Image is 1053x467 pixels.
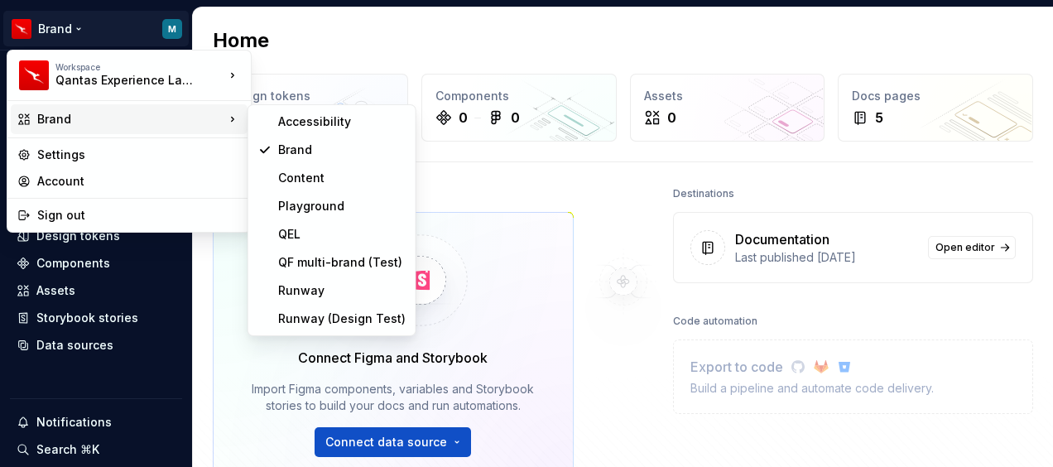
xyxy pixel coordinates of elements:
div: Runway [278,282,406,299]
img: 6b187050-a3ed-48aa-8485-808e17fcee26.png [19,60,49,90]
div: Accessibility [278,113,406,130]
div: Account [37,173,241,190]
div: Playground [278,198,406,214]
div: Brand [37,111,224,128]
div: Brand [278,142,406,158]
div: Content [278,170,406,186]
div: Sign out [37,207,241,224]
div: Runway (Design Test) [278,311,406,327]
div: Settings [37,147,241,163]
div: Qantas Experience Language [55,72,196,89]
div: QF multi-brand (Test) [278,254,406,271]
div: QEL [278,226,406,243]
div: Workspace [55,62,224,72]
